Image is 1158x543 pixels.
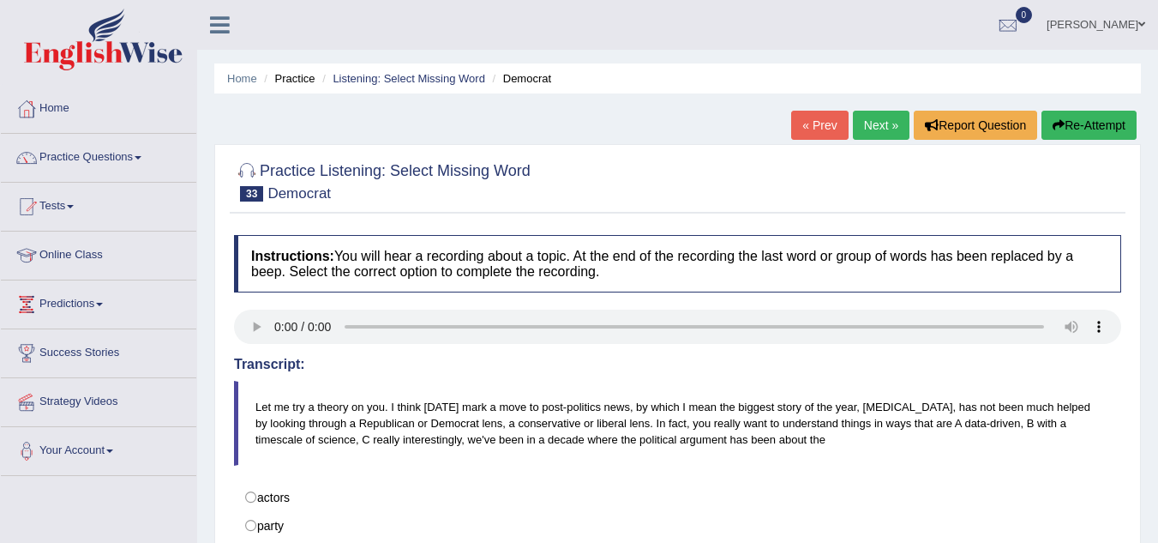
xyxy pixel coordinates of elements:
label: party [234,511,1121,540]
li: Practice [260,70,315,87]
h2: Practice Listening: Select Missing Word [234,159,531,202]
a: Tests [1,183,196,226]
small: Democrat [267,185,331,202]
a: Your Account [1,427,196,470]
label: actors [234,483,1121,512]
a: Success Stories [1,329,196,372]
button: Report Question [914,111,1037,140]
li: Democrat [489,70,552,87]
h4: Transcript: [234,357,1121,372]
blockquote: Let me try a theory on you. I think [DATE] mark a move to post-politics news, by which I mean the... [234,381,1121,466]
a: Practice Questions [1,134,196,177]
a: Online Class [1,232,196,275]
span: 0 [1016,7,1033,23]
a: Next » [853,111,909,140]
a: Home [227,72,257,85]
a: Predictions [1,281,196,323]
a: Listening: Select Missing Word [333,72,485,85]
a: Home [1,85,196,128]
h4: You will hear a recording about a topic. At the end of the recording the last word or group of wo... [234,235,1121,293]
a: Strategy Videos [1,378,196,421]
a: « Prev [791,111,848,140]
b: Instructions: [251,249,334,263]
span: 33 [240,186,263,202]
button: Re-Attempt [1041,111,1137,140]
